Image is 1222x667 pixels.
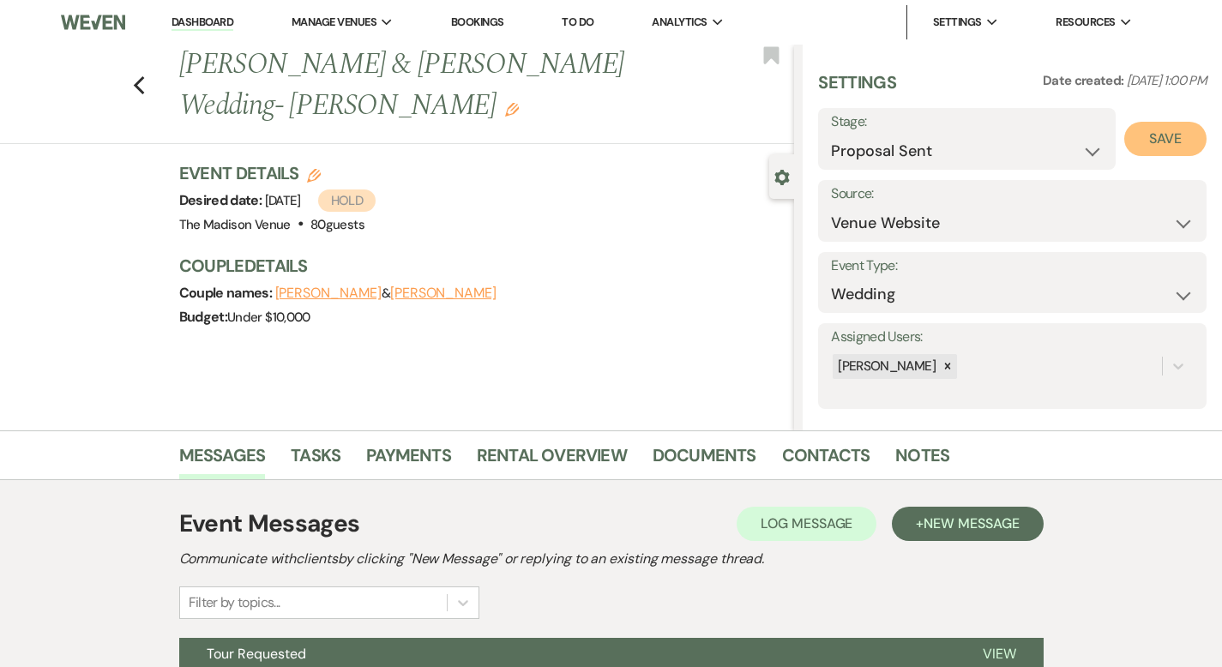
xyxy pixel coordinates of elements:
a: Tasks [291,442,340,479]
div: [PERSON_NAME] [833,354,938,379]
button: Close lead details [774,168,790,184]
a: Documents [653,442,756,479]
a: Rental Overview [477,442,627,479]
h1: Event Messages [179,506,360,542]
button: [PERSON_NAME] [275,286,382,300]
span: [DATE] [265,192,376,209]
span: Date created: [1043,72,1127,89]
span: The Madison Venue [179,216,291,233]
button: [PERSON_NAME] [390,286,497,300]
h3: Event Details [179,161,376,185]
label: Event Type: [831,254,1194,279]
span: Hold [318,189,376,212]
h1: [PERSON_NAME] & [PERSON_NAME] Wedding- [PERSON_NAME] [179,45,665,126]
span: Analytics [652,14,707,31]
span: Log Message [761,514,852,532]
a: Notes [895,442,949,479]
a: Messages [179,442,266,479]
a: Bookings [451,15,504,29]
div: Filter by topics... [189,592,280,613]
span: Under $10,000 [227,309,310,326]
span: Budget: [179,308,228,326]
a: Contacts [782,442,870,479]
span: Resources [1056,14,1115,31]
span: Tour Requested [207,645,306,663]
a: Dashboard [172,15,233,31]
img: Weven Logo [61,4,125,40]
a: Payments [366,442,451,479]
span: Couple names: [179,284,275,302]
span: & [275,285,497,302]
span: View [983,645,1016,663]
label: Source: [831,182,1194,207]
span: [DATE] 1:00 PM [1127,72,1207,89]
span: Desired date: [179,191,265,209]
span: 80 guests [310,216,364,233]
button: +New Message [892,507,1043,541]
button: Save [1124,122,1207,156]
span: Manage Venues [292,14,376,31]
button: Log Message [737,507,876,541]
span: Settings [933,14,982,31]
h3: Couple Details [179,254,778,278]
span: New Message [924,514,1019,532]
label: Stage: [831,110,1103,135]
h2: Communicate with clients by clicking "New Message" or replying to an existing message thread. [179,549,1044,569]
a: To Do [562,15,593,29]
h3: Settings [818,70,896,108]
button: Edit [505,101,519,117]
label: Assigned Users: [831,325,1194,350]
